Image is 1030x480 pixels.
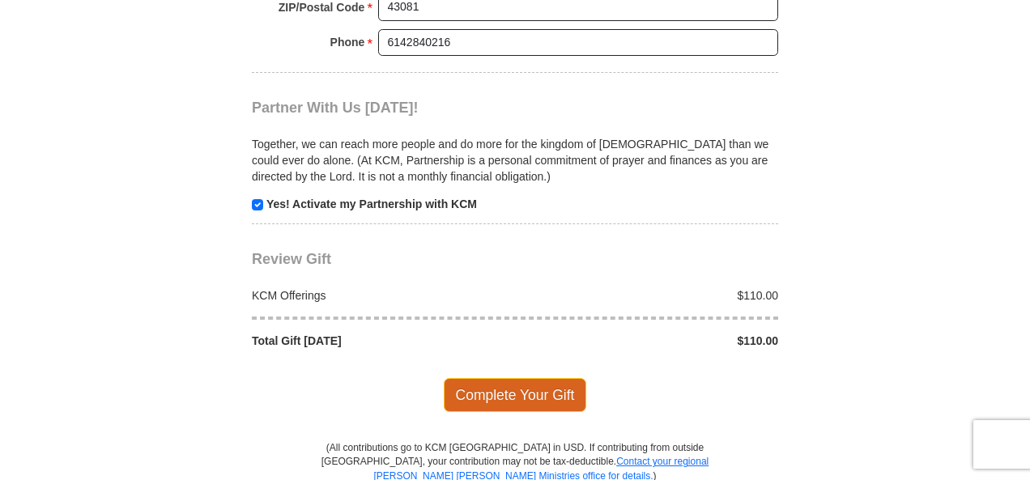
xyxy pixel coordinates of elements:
strong: Phone [330,31,365,53]
span: Partner With Us [DATE]! [252,100,419,116]
p: Together, we can reach more people and do more for the kingdom of [DEMOGRAPHIC_DATA] than we coul... [252,136,778,185]
div: $110.00 [515,333,787,349]
strong: Yes! Activate my Partnership with KCM [266,198,477,210]
span: Review Gift [252,251,331,267]
div: $110.00 [515,287,787,304]
span: Complete Your Gift [444,378,587,412]
div: KCM Offerings [244,287,516,304]
div: Total Gift [DATE] [244,333,516,349]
